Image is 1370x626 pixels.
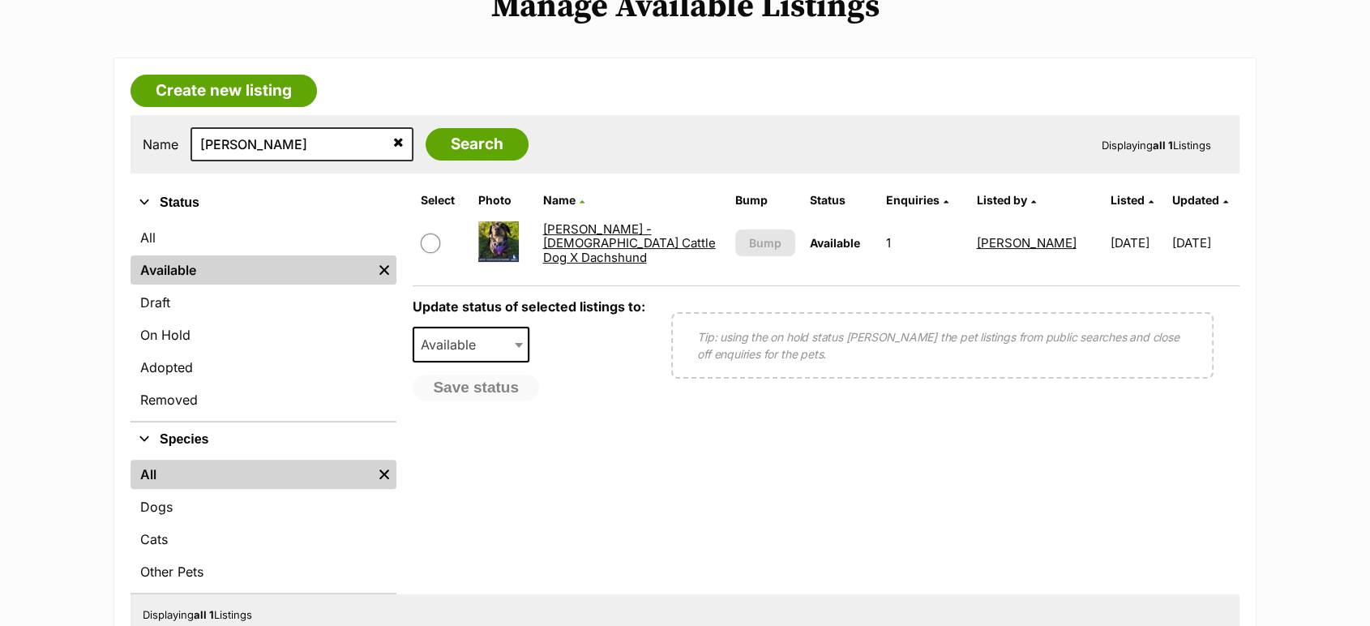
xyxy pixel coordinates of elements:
[413,375,539,401] button: Save status
[1111,193,1145,207] span: Listed
[414,187,469,213] th: Select
[886,193,948,207] a: Enquiries
[131,460,372,489] a: All
[413,298,645,315] label: Update status of selected listings to:
[1172,193,1219,207] span: Updated
[131,320,396,349] a: On Hold
[131,457,396,593] div: Species
[194,608,214,621] strong: all 1
[1111,193,1154,207] a: Listed
[1153,139,1173,152] strong: all 1
[810,236,860,250] span: Available
[803,187,878,213] th: Status
[976,235,1076,251] a: [PERSON_NAME]
[729,187,802,213] th: Bump
[143,137,178,152] label: Name
[131,385,396,414] a: Removed
[749,234,781,251] span: Bump
[542,193,584,207] a: Name
[372,460,396,489] a: Remove filter
[1102,139,1211,152] span: Displaying Listings
[372,255,396,285] a: Remove filter
[131,288,396,317] a: Draft
[1172,215,1238,271] td: [DATE]
[976,193,1026,207] span: Listed by
[414,333,492,356] span: Available
[413,327,529,362] span: Available
[131,353,396,382] a: Adopted
[131,255,372,285] a: Available
[542,221,715,265] a: [PERSON_NAME] - [DEMOGRAPHIC_DATA] Cattle Dog X Dachshund
[131,492,396,521] a: Dogs
[131,223,396,252] a: All
[131,75,317,107] a: Create new listing
[886,193,940,207] span: translation missing: en.admin.listings.index.attributes.enquiries
[131,557,396,586] a: Other Pets
[697,328,1188,362] p: Tip: using the on hold status [PERSON_NAME] the pet listings from public searches and close off e...
[976,193,1035,207] a: Listed by
[426,128,529,161] input: Search
[735,229,795,256] button: Bump
[880,215,969,271] td: 1
[472,187,535,213] th: Photo
[1172,193,1228,207] a: Updated
[1104,215,1170,271] td: [DATE]
[131,192,396,213] button: Status
[542,193,575,207] span: Name
[131,525,396,554] a: Cats
[143,608,252,621] span: Displaying Listings
[131,220,396,421] div: Status
[131,429,396,450] button: Species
